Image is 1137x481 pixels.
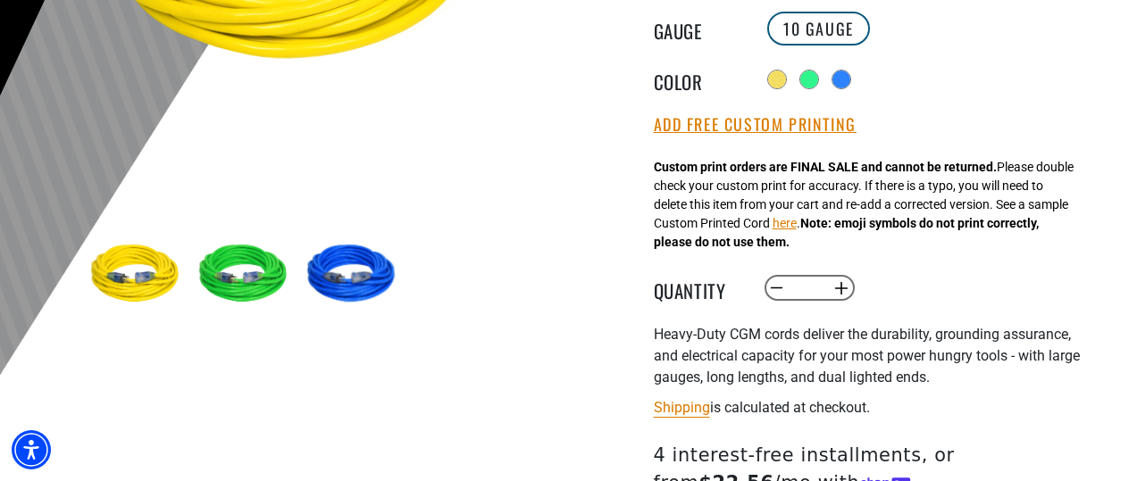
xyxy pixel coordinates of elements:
span: Heavy-Duty CGM cords deliver the durability, grounding assurance, and electrical capacity for you... [654,326,1080,386]
img: yellow [86,223,189,327]
label: Quantity [654,277,743,300]
img: green [194,223,297,327]
strong: Note: emoji symbols do not print correctly, please do not use them. [654,216,1039,249]
div: Accessibility Menu [12,430,51,469]
strong: Custom print orders are FINAL SALE and cannot be returned. [654,160,997,174]
img: blue [302,223,405,327]
legend: Gauge [654,17,743,40]
button: here [773,214,797,233]
legend: Color [654,68,743,91]
a: Shipping [654,399,710,416]
div: is calculated at checkout. [654,395,1091,419]
div: Please double check your custom print for accuracy. If there is a typo, you will need to delete t... [654,158,1074,252]
label: 10 Gauge [767,12,870,46]
button: Add Free Custom Printing [654,115,857,135]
